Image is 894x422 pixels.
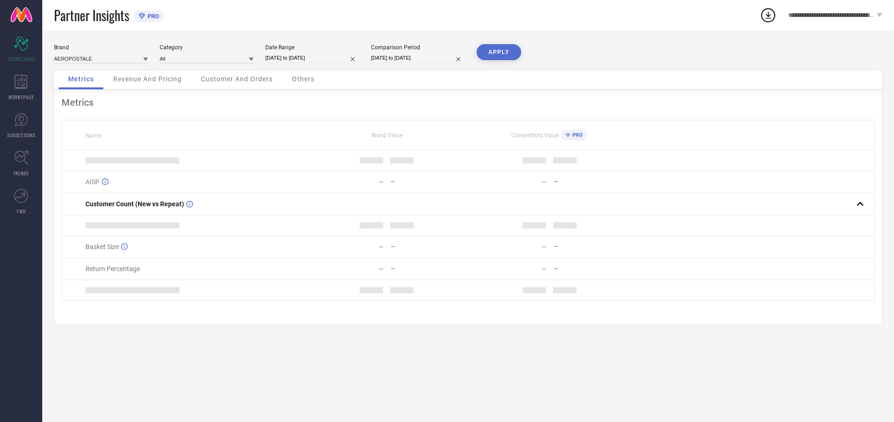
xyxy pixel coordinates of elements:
span: Partner Insights [54,6,129,25]
div: — [541,265,547,273]
div: Brand [54,44,148,51]
div: — [378,178,384,186]
div: Category [160,44,254,51]
div: — [554,266,631,272]
input: Select comparison period [371,53,465,63]
div: Comparison Period [371,44,465,51]
div: — [541,243,547,250]
div: — [391,243,468,250]
span: Basket Size [85,243,119,250]
div: — [554,243,631,250]
div: — [554,179,631,185]
span: Customer And Orders [201,75,273,83]
div: — [391,266,468,272]
span: TRENDS [13,170,29,177]
button: APPLY [477,44,521,60]
div: Open download list [760,7,777,23]
span: WORKSPACE [8,94,34,101]
span: FWD [17,208,26,215]
span: AISP [85,178,100,186]
div: Metrics [62,97,875,108]
div: Date Range [265,44,359,51]
span: Metrics [68,75,94,83]
span: Customer Count (New vs Repeat) [85,200,184,208]
span: SCORECARDS [8,55,35,63]
span: Others [292,75,315,83]
span: PRO [145,13,159,20]
div: — [541,178,547,186]
span: Brand Value [371,132,402,139]
div: — [378,243,384,250]
span: Competitors Value [511,132,559,139]
span: SUGGESTIONS [7,132,36,139]
span: Revenue And Pricing [113,75,182,83]
span: Name [85,133,101,139]
span: Return Percentage [85,265,140,273]
div: — [391,179,468,185]
input: Select date range [265,53,359,63]
div: — [378,265,384,273]
span: PRO [570,132,583,138]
